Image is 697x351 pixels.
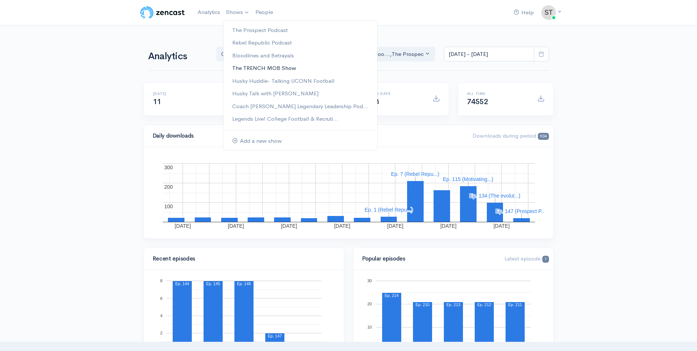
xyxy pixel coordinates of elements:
[206,281,220,286] text: Ep. 145
[223,75,377,88] a: Husky Huddle- Talking UCONN Football
[367,325,371,329] text: 10
[223,36,377,49] a: Rebel Republic Podcast
[493,223,509,229] text: [DATE]
[148,51,208,62] h1: Analytics
[467,97,488,106] span: 74552
[508,302,522,307] text: Ep. 211
[223,21,378,151] ul: Shows
[362,256,496,262] h4: Popular episodes
[538,133,549,140] span: 904
[223,113,377,125] a: Legends Live! College Football & Recruti...
[252,4,276,20] a: People
[153,97,161,106] span: 11
[164,164,173,170] text: 300
[496,208,547,214] text: Ep. 147 (Prospect P...)
[164,203,173,209] text: 100
[443,176,493,182] text: Ep. 115 (Motivating...)
[541,5,556,20] img: ...
[160,279,162,283] text: 8
[195,4,223,20] a: Analytics
[367,302,371,306] text: 20
[367,279,371,283] text: 30
[223,49,377,62] a: Bloodlines and Betrayals
[153,133,464,139] h4: Daily downloads
[362,97,379,106] span: 1463
[385,293,399,298] text: Ep. 214
[444,47,534,62] input: analytics date range selector
[153,92,214,96] h6: [DATE]
[175,281,189,286] text: Ep. 144
[223,24,377,37] a: The Prospect Podcast
[362,92,424,96] h6: Last 30 days
[391,171,439,177] text: Ep. 7 (Rebel Repu...)
[175,223,191,229] text: [DATE]
[223,62,377,75] a: The TRENCH MOB Show
[511,5,537,21] a: Help
[268,334,282,338] text: Ep. 147
[216,47,435,62] button: Coach Schuman's Legendary..., Legends Live! College Foo..., The Prospect Podcast, Rebel Republic ...
[153,156,545,230] svg: A chart.
[504,255,549,262] span: Latest episode:
[160,331,162,335] text: 2
[221,50,424,58] div: Coach [PERSON_NAME] Legendary... , Legends Live! College Foo... , The Prospect Podcast , Rebel Re...
[469,193,520,199] text: Ep. 134 (The evolut...)
[446,302,460,307] text: Ep. 213
[237,281,251,286] text: Ep. 146
[164,184,173,190] text: 200
[467,92,528,96] h6: All time
[473,132,549,139] span: Downloads during period:
[228,223,244,229] text: [DATE]
[281,223,297,229] text: [DATE]
[153,256,331,262] h4: Recent episodes
[387,223,403,229] text: [DATE]
[223,4,252,21] a: Shows
[223,100,377,113] a: Coach [PERSON_NAME] Legendary Leadership Pod...
[542,256,549,263] span: 1
[160,313,162,318] text: 4
[223,135,377,148] a: Add a new show
[139,5,186,20] img: ZenCast Logo
[334,223,350,229] text: [DATE]
[477,302,491,307] text: Ep. 212
[416,302,430,307] text: Ep. 210
[440,223,456,229] text: [DATE]
[160,296,162,300] text: 6
[364,207,413,213] text: Ep. 1 (Rebel Repu...)
[223,87,377,100] a: Husky Talk with [PERSON_NAME]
